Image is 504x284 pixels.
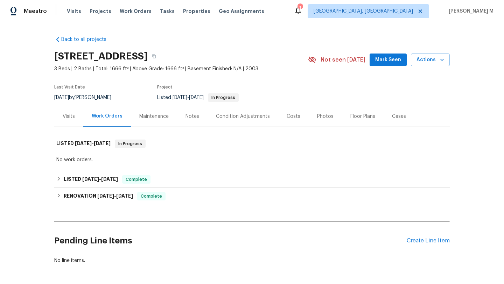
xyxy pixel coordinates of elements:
span: Visits [67,8,81,15]
span: Complete [138,193,165,200]
span: Mark Seen [375,56,401,64]
span: Not seen [DATE] [321,56,365,63]
span: 3 Beds | 2 Baths | Total: 1666 ft² | Above Grade: 1666 ft² | Basement Finished: N/A | 2003 [54,65,308,72]
span: [DATE] [101,177,118,182]
span: Work Orders [120,8,152,15]
span: - [173,95,204,100]
span: [DATE] [189,95,204,100]
h2: Pending Line Items [54,225,407,257]
span: [DATE] [75,141,92,146]
div: LISTED [DATE]-[DATE]In Progress [54,133,450,155]
div: Floor Plans [350,113,375,120]
div: Maintenance [139,113,169,120]
div: RENOVATION [DATE]-[DATE]Complete [54,188,450,205]
span: Tasks [160,9,175,14]
span: In Progress [209,95,238,100]
span: Last Visit Date [54,85,85,89]
button: Actions [411,54,450,66]
span: Projects [90,8,111,15]
span: [DATE] [94,141,111,146]
div: Condition Adjustments [216,113,270,120]
h6: LISTED [56,140,111,148]
span: [DATE] [82,177,99,182]
div: Work Orders [92,113,122,120]
h2: [STREET_ADDRESS] [54,53,148,60]
a: Back to all projects [54,36,121,43]
span: [GEOGRAPHIC_DATA], [GEOGRAPHIC_DATA] [314,8,413,15]
span: Project [157,85,173,89]
div: by [PERSON_NAME] [54,93,120,102]
div: Create Line Item [407,237,450,244]
span: Complete [123,176,150,183]
div: 1 [297,4,302,11]
span: [DATE] [97,193,114,198]
button: Copy Address [148,50,160,63]
span: - [97,193,133,198]
div: Costs [287,113,300,120]
div: No work orders. [56,156,448,163]
h6: RENOVATION [64,192,133,200]
button: Mark Seen [370,54,407,66]
div: Visits [63,113,75,120]
div: Cases [392,113,406,120]
span: Listed [157,95,239,100]
span: [DATE] [116,193,133,198]
span: - [82,177,118,182]
span: Maestro [24,8,47,15]
h6: LISTED [64,175,118,184]
span: [DATE] [54,95,69,100]
div: No line items. [54,257,450,264]
span: [DATE] [173,95,187,100]
div: LISTED [DATE]-[DATE]Complete [54,171,450,188]
span: Actions [416,56,444,64]
div: Photos [317,113,334,120]
span: Geo Assignments [219,8,264,15]
span: In Progress [115,140,145,147]
span: Properties [183,8,210,15]
div: Notes [185,113,199,120]
span: [PERSON_NAME] M [446,8,493,15]
span: - [75,141,111,146]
